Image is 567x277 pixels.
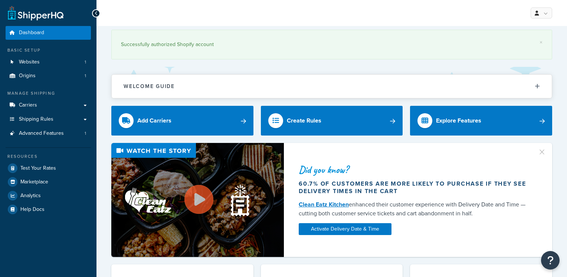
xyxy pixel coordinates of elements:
div: Resources [6,153,91,160]
span: Analytics [20,193,41,199]
div: Successfully authorized Shopify account [121,39,543,50]
button: Open Resource Center [541,251,560,270]
a: Marketplace [6,175,91,189]
span: Carriers [19,102,37,108]
li: Origins [6,69,91,83]
a: Analytics [6,189,91,202]
span: Origins [19,73,36,79]
a: Shipping Rules [6,113,91,126]
a: Websites1 [6,55,91,69]
span: Advanced Features [19,130,64,137]
a: Clean Eatz Kitchen [299,200,349,209]
span: Help Docs [20,206,45,213]
div: Manage Shipping [6,90,91,97]
a: Add Carriers [111,106,253,136]
li: Advanced Features [6,127,91,140]
span: 1 [85,59,86,65]
a: Carriers [6,98,91,112]
a: Dashboard [6,26,91,40]
div: Basic Setup [6,47,91,53]
div: Did you know? [299,164,531,175]
div: enhanced their customer experience with Delivery Date and Time — cutting both customer service ti... [299,200,531,218]
span: 1 [85,73,86,79]
a: × [540,39,543,45]
li: Websites [6,55,91,69]
span: Marketplace [20,179,48,185]
span: Test Your Rates [20,165,56,172]
span: Websites [19,59,40,65]
a: Explore Features [410,106,552,136]
a: Origins1 [6,69,91,83]
h2: Welcome Guide [124,84,175,89]
span: Shipping Rules [19,116,53,123]
img: Video thumbnail [111,143,284,257]
button: Welcome Guide [112,75,552,98]
span: 1 [85,130,86,137]
div: Add Carriers [137,115,171,126]
a: Create Rules [261,106,403,136]
div: Explore Features [436,115,481,126]
div: 60.7% of customers are more likely to purchase if they see delivery times in the cart [299,180,531,195]
a: Test Your Rates [6,162,91,175]
div: Create Rules [287,115,321,126]
a: Activate Delivery Date & Time [299,223,391,235]
a: Help Docs [6,203,91,216]
a: Advanced Features1 [6,127,91,140]
span: Dashboard [19,30,44,36]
